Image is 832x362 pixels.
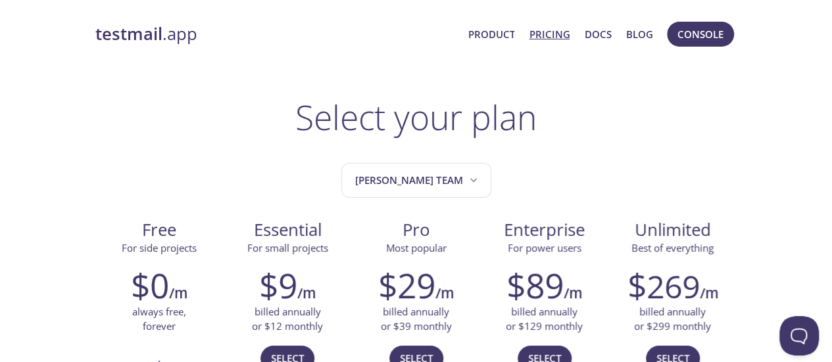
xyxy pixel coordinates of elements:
[667,22,734,47] button: Console
[635,218,711,241] span: Unlimited
[381,305,452,333] p: billed annually or $39 monthly
[131,265,169,305] h2: $0
[132,305,186,333] p: always free, forever
[626,26,653,43] a: Blog
[468,26,514,43] a: Product
[627,265,700,305] h2: $
[585,26,612,43] a: Docs
[435,282,454,304] h6: /m
[506,265,564,305] h2: $89
[564,282,582,304] h6: /m
[234,219,341,241] span: Essential
[247,241,328,254] span: For small projects
[508,241,581,254] span: For power users
[779,316,819,355] iframe: Help Scout Beacon - Open
[169,282,187,304] h6: /m
[106,219,213,241] span: Free
[677,26,723,43] span: Console
[341,163,491,198] button: Muhammad Usman's team
[386,241,447,254] span: Most popular
[259,265,297,305] h2: $9
[252,305,323,333] p: billed annually or $12 monthly
[491,219,598,241] span: Enterprise
[122,241,197,254] span: For side projects
[95,23,458,45] a: testmail.app
[95,22,162,45] strong: testmail
[529,26,570,43] a: Pricing
[506,305,583,333] p: billed annually or $129 monthly
[295,97,537,137] h1: Select your plan
[700,282,718,304] h6: /m
[378,265,435,305] h2: $29
[634,305,711,333] p: billed annually or $299 monthly
[297,282,316,304] h6: /m
[362,219,470,241] span: Pro
[631,241,714,254] span: Best of everything
[355,171,480,189] span: [PERSON_NAME] team
[647,265,700,307] span: 269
